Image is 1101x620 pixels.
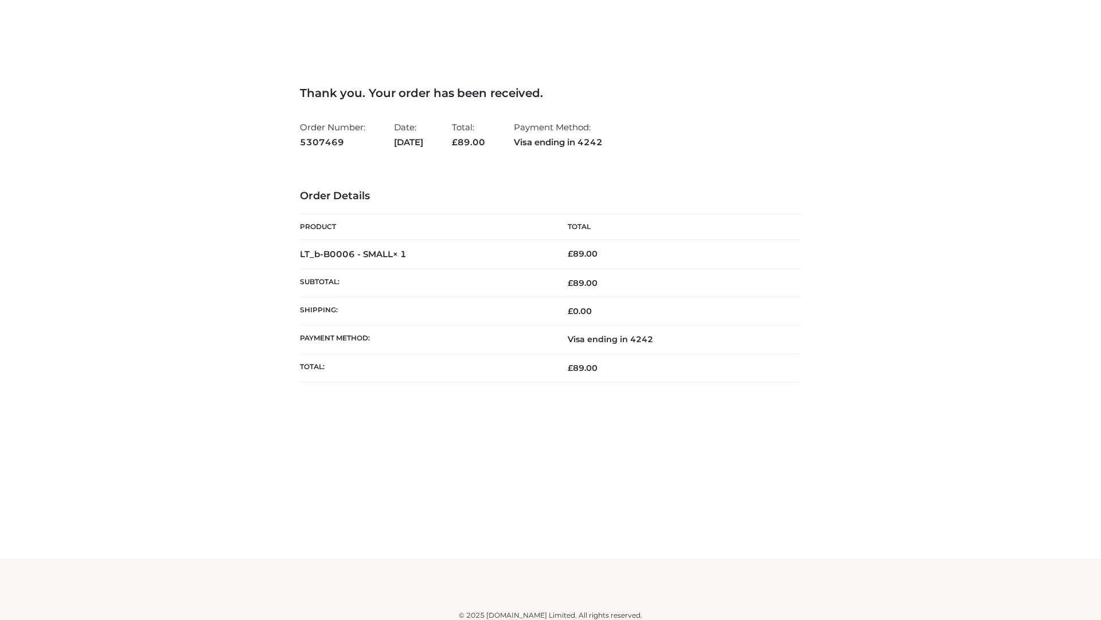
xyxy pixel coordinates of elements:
span: 89.00 [568,278,598,288]
strong: × 1 [393,249,407,259]
span: £ [568,306,573,316]
strong: LT_b-B0006 - SMALL [300,249,407,259]
th: Product [300,214,550,240]
li: Order Number: [300,117,365,152]
strong: 5307469 [300,135,365,150]
span: 89.00 [568,363,598,373]
bdi: 89.00 [568,249,598,259]
th: Payment method: [300,325,550,354]
th: Subtotal: [300,269,550,297]
span: 89.00 [452,137,485,148]
span: £ [568,249,573,259]
span: £ [452,137,458,148]
strong: [DATE] [394,135,423,150]
th: Total: [300,354,550,382]
span: £ [568,278,573,288]
h3: Order Details [300,190,801,203]
h3: Thank you. Your order has been received. [300,86,801,100]
li: Total: [452,117,485,152]
strong: Visa ending in 4242 [514,135,603,150]
li: Date: [394,117,423,152]
td: Visa ending in 4242 [550,325,801,354]
bdi: 0.00 [568,306,592,316]
span: £ [568,363,573,373]
th: Shipping: [300,297,550,325]
li: Payment Method: [514,117,603,152]
th: Total [550,214,801,240]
